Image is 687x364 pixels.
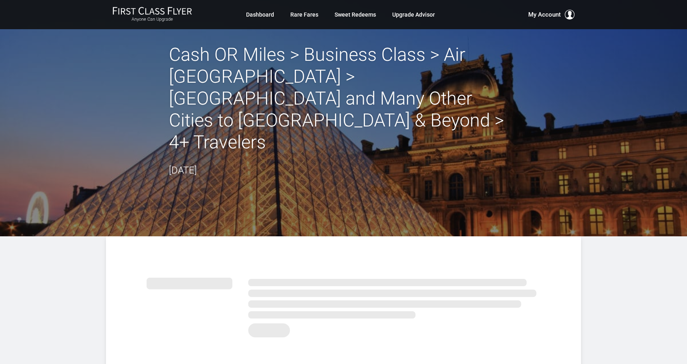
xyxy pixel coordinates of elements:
span: My Account [528,10,561,19]
a: Upgrade Advisor [392,7,435,22]
button: My Account [528,10,575,19]
a: First Class FlyerAnyone Can Upgrade [112,6,192,23]
a: Dashboard [246,7,274,22]
img: summary.svg [147,269,540,342]
h2: Cash OR Miles > Business Class > Air [GEOGRAPHIC_DATA] > [GEOGRAPHIC_DATA] and Many Other Cities ... [169,44,518,153]
small: Anyone Can Upgrade [112,17,192,22]
a: Sweet Redeems [335,7,376,22]
img: First Class Flyer [112,6,192,15]
a: Rare Fares [290,7,318,22]
time: [DATE] [169,165,197,176]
